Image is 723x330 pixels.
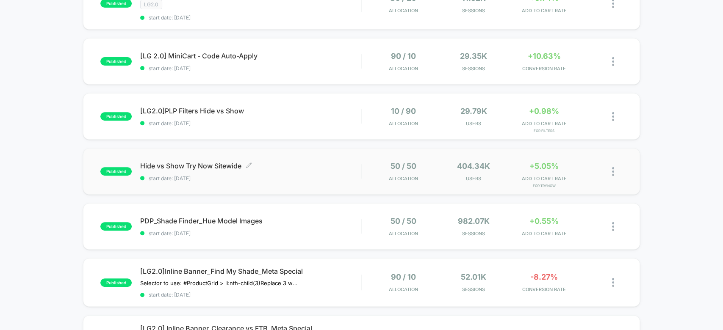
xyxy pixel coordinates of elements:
span: start date: [DATE] [140,175,361,181]
img: close [612,167,614,176]
span: for TryNow [511,184,577,188]
span: -8.27% [530,272,558,281]
span: 29.35k [460,52,487,60]
span: Sessions [440,8,507,14]
span: +0.98% [529,107,559,115]
span: start date: [DATE] [140,65,361,71]
span: 50 / 50 [391,217,416,225]
span: start date: [DATE] [140,291,361,298]
span: 90 / 10 [391,52,416,60]
span: published [100,167,132,176]
span: published [100,57,132,66]
span: PDP_Shade Finder_Hue Model Images [140,217,361,225]
span: CONVERSION RATE [511,286,577,292]
span: [LG2.0]PLP Filters Hide vs Show [140,107,361,115]
img: close [612,112,614,121]
span: ADD TO CART RATE [511,176,577,181]
span: 90 / 10 [391,272,416,281]
span: Allocation [389,231,418,236]
span: 50 / 50 [391,162,416,170]
span: CONVERSION RATE [511,66,577,71]
span: +10.63% [527,52,560,60]
span: 404.34k [457,162,490,170]
span: Sessions [440,66,507,71]
span: ADD TO CART RATE [511,231,577,236]
span: published [100,222,132,231]
span: published [100,112,132,121]
span: published [100,278,132,287]
span: Users [440,121,507,126]
span: for Filters [511,129,577,133]
span: start date: [DATE] [140,14,361,21]
img: close [612,278,614,287]
span: 29.79k [460,107,487,115]
span: ADD TO CART RATE [511,8,577,14]
span: 52.01k [461,272,486,281]
span: Allocation [389,8,418,14]
span: [LG2.0]Inline Banner_Find My Shade_Meta Special [140,267,361,275]
span: [LG 2.0] MiniCart - Code Auto-Apply [140,52,361,60]
span: Selector to use: #ProductGrid > li:nth-child(3)Replace 3 with the block number﻿Copy the widget ID... [140,280,297,286]
span: Users [440,176,507,181]
span: Allocation [389,121,418,126]
span: start date: [DATE] [140,120,361,126]
span: Allocation [389,286,418,292]
span: Allocation [389,66,418,71]
span: Sessions [440,231,507,236]
span: Hide vs Show Try Now Sitewide [140,162,361,170]
span: 10 / 90 [391,107,416,115]
span: start date: [DATE] [140,230,361,236]
span: ADD TO CART RATE [511,121,577,126]
span: 982.07k [458,217,490,225]
span: +0.55% [529,217,559,225]
span: Sessions [440,286,507,292]
span: +5.05% [529,162,559,170]
img: close [612,57,614,66]
img: close [612,222,614,231]
span: Allocation [389,176,418,181]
